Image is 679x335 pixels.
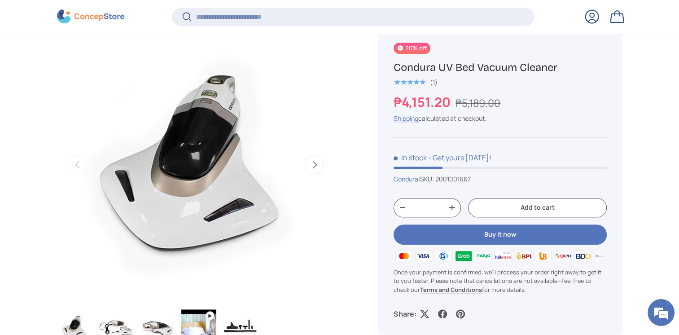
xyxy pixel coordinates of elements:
span: SKU: [420,175,434,183]
img: bdo [573,249,593,263]
div: (1) [430,79,438,86]
p: Once your payment is confirmed, we'll process your order right away to get it to you faster. Plea... [394,269,606,295]
h1: Condura UV Bed Vacuum Cleaner [394,61,606,75]
img: metrobank [593,249,613,263]
img: ConcepStore [57,10,124,24]
img: bpi [513,249,533,263]
img: gcash [434,249,453,263]
img: maya [473,249,493,263]
a: Terms and Conditions [420,286,482,294]
div: calculated at checkout. [394,114,606,123]
img: master [394,249,413,263]
a: Shipping [394,114,418,123]
p: - Get yours [DATE]! [428,153,491,163]
img: visa [414,249,434,263]
span: ★★★★★ [394,78,425,87]
img: billease [493,249,513,263]
span: 20% off [394,43,430,54]
img: ubp [533,249,553,263]
a: Condura [394,175,418,183]
button: Buy it now [394,225,606,245]
a: 5.0 out of 5.0 stars (1) [394,77,438,87]
s: ₱5,189.00 [456,96,500,110]
strong: ₱4,151.20 [394,93,453,111]
div: 5.0 out of 5.0 stars [394,79,425,87]
img: grabpay [453,249,473,263]
img: qrph [553,249,573,263]
span: | [418,175,471,183]
button: Add to cart [468,198,606,217]
span: In stock [394,153,427,163]
span: 2001001667 [435,175,471,183]
p: Share: [394,309,416,319]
